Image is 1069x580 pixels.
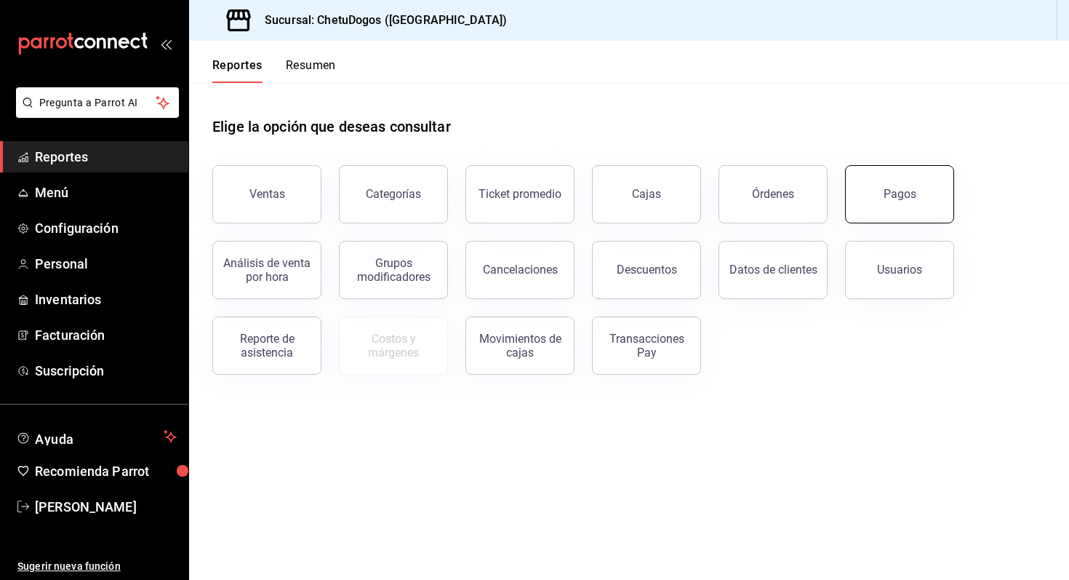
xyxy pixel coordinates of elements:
[348,332,439,359] div: Costos y márgenes
[222,332,312,359] div: Reporte de asistencia
[632,187,661,201] div: Cajas
[35,147,177,167] span: Reportes
[253,12,507,29] h3: Sucursal: ChetuDogos ([GEOGRAPHIC_DATA])
[592,241,701,299] button: Descuentos
[212,58,263,83] button: Reportes
[339,241,448,299] button: Grupos modificadores
[617,263,677,277] div: Descuentos
[16,87,179,118] button: Pregunta a Parrot AI
[845,241,954,299] button: Usuarios
[718,241,828,299] button: Datos de clientes
[845,165,954,223] button: Pagos
[212,116,451,138] h1: Elige la opción que deseas consultar
[10,106,179,121] a: Pregunta a Parrot AI
[348,256,439,284] div: Grupos modificadores
[465,241,574,299] button: Cancelaciones
[592,165,701,223] button: Cajas
[286,58,336,83] button: Resumen
[465,165,574,223] button: Ticket promedio
[39,95,156,111] span: Pregunta a Parrot AI
[212,241,321,299] button: Análisis de venta por hora
[35,428,158,445] span: Ayuda
[729,263,817,277] div: Datos de clientes
[35,497,177,517] span: [PERSON_NAME]
[249,187,285,201] div: Ventas
[35,218,177,238] span: Configuración
[479,187,561,201] div: Ticket promedio
[35,461,177,481] span: Recomienda Parrot
[212,165,321,223] button: Ventas
[601,332,692,359] div: Transacciones Pay
[35,325,177,345] span: Facturación
[222,256,312,284] div: Análisis de venta por hora
[17,559,177,574] span: Sugerir nueva función
[465,317,574,375] button: Movimientos de cajas
[160,38,172,49] button: open_drawer_menu
[35,183,177,202] span: Menú
[877,263,922,277] div: Usuarios
[212,58,336,83] div: navigation tabs
[752,187,794,201] div: Órdenes
[483,263,558,277] div: Cancelaciones
[339,317,448,375] button: Contrata inventarios para ver este reporte
[366,187,421,201] div: Categorías
[592,317,701,375] button: Transacciones Pay
[35,361,177,381] span: Suscripción
[35,290,177,309] span: Inventarios
[884,187,916,201] div: Pagos
[212,317,321,375] button: Reporte de asistencia
[718,165,828,223] button: Órdenes
[35,254,177,274] span: Personal
[339,165,448,223] button: Categorías
[475,332,565,359] div: Movimientos de cajas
